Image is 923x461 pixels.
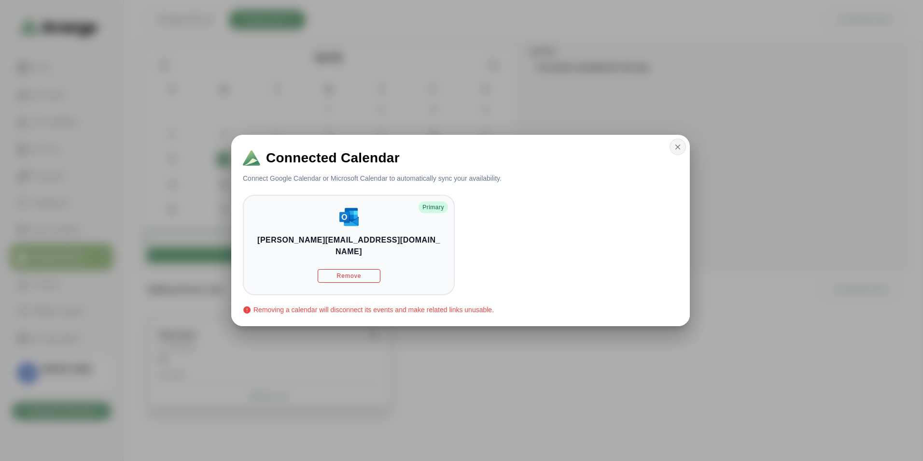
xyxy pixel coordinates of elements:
[339,207,359,227] img: Outlook Calendar
[243,305,678,315] p: Removing a calendar will disconnect its events and make related links unusable.
[255,234,442,258] h3: [PERSON_NAME][EMAIL_ADDRESS][DOMAIN_NAME]
[336,272,361,280] span: Remove
[266,151,400,165] span: Connected Calendar
[318,269,380,283] button: Remove
[243,150,260,166] img: Logo
[419,202,448,213] div: Primary
[243,173,502,183] p: Connect Google Calendar or Microsoft Calendar to automatically sync your availability.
